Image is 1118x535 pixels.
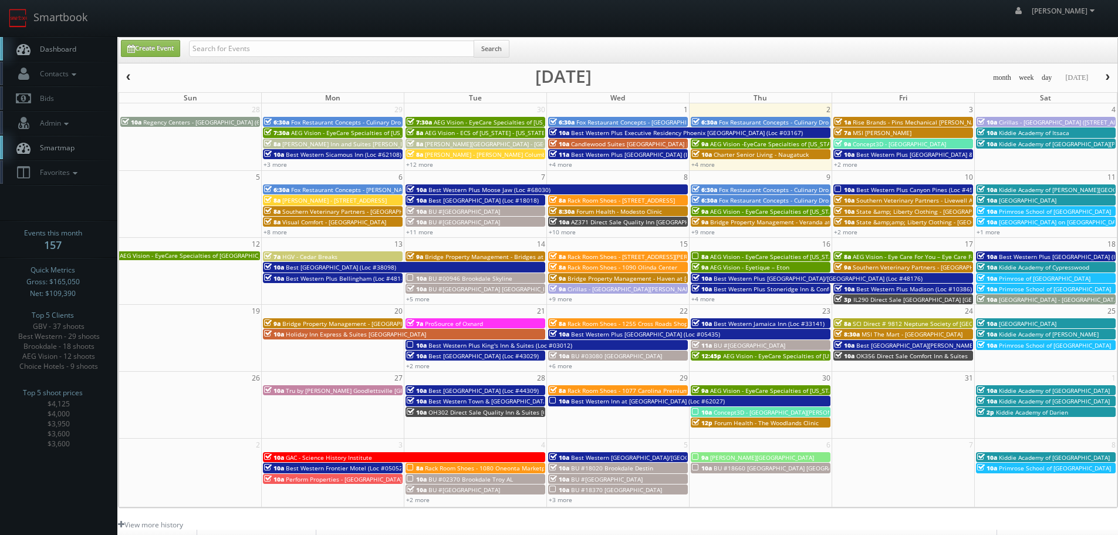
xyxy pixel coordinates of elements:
span: 1a [835,118,851,126]
span: 22 [678,305,689,317]
span: 10a [549,330,569,338]
a: +12 more [406,160,433,169]
span: Kiddie Academy of Itsaca [999,129,1069,137]
span: 8a [835,319,851,328]
span: 10a [549,218,569,226]
span: AEG Vision - EyeCare Specialties of [US_STATE] – [PERSON_NAME] Eye Care [710,207,920,216]
a: +4 more [549,160,572,169]
span: 11a [692,341,712,349]
span: 17 [964,238,974,250]
span: Contacts [34,69,79,79]
span: 6:30a [549,118,575,126]
span: Rack Room Shoes - 1080 Oneonta Marketplace [425,464,557,472]
button: Search [474,40,509,58]
span: 3p [835,295,852,304]
span: Wed [610,93,625,103]
span: 10a [977,330,997,338]
span: Best Western Inn at [GEOGRAPHIC_DATA] (Loc #62027) [571,397,725,405]
span: Forum Health - The Woodlands Clinic [714,419,819,427]
a: +2 more [406,362,430,370]
span: 10a [692,285,712,293]
span: Cirillas - [GEOGRAPHIC_DATA][PERSON_NAME] ([STREET_ADDRESS]) [568,285,754,293]
span: 8a [264,196,281,204]
span: Tru by [PERSON_NAME] Goodlettsville [GEOGRAPHIC_DATA] [286,386,452,395]
span: BU #[GEOGRAPHIC_DATA] [714,341,785,349]
img: smartbook-logo.png [9,9,28,28]
span: 16 [821,238,832,250]
span: Fri [899,93,907,103]
span: Tue [469,93,482,103]
a: +10 more [549,228,576,236]
span: 10a [692,150,712,159]
a: +3 more [264,160,287,169]
span: Smartmap [34,143,75,153]
span: 8a [549,319,566,328]
span: 8a [264,140,281,148]
span: 10a [835,150,854,159]
span: 7:30a [264,129,289,137]
span: Best Western Plus Moose Jaw (Loc #68030) [428,186,550,194]
span: 10a [835,352,854,360]
span: 8a [407,140,423,148]
span: BU #03080 [GEOGRAPHIC_DATA] [571,352,662,360]
span: 9 [825,171,832,183]
span: 10a [264,263,284,271]
span: 10a [692,464,712,472]
span: AEG Vision - EyeCare Specialties of [US_STATE] – Elite Vision Care ([GEOGRAPHIC_DATA]) [710,253,957,261]
button: [DATE] [1061,70,1092,85]
span: 10a [692,408,712,416]
span: Dashboard [34,44,76,54]
span: 6:30a [692,196,717,204]
span: Rack Room Shoes - 1090 Olinda Center [568,263,677,271]
span: Concept3D - [GEOGRAPHIC_DATA] [853,140,946,148]
span: Bridge Property Management - Haven at [GEOGRAPHIC_DATA] [568,274,742,282]
span: AEG Vision - EyeCare Specialties of [US_STATE] – Southwest Orlando Eye Care [291,129,509,137]
span: 7:30a [407,118,432,126]
span: BU #18020 Brookdale Destin [571,464,653,472]
span: 10a [835,285,854,293]
span: AEG Vision - EyeCare Specialties of [US_STATE] – [PERSON_NAME] & Associates [723,352,944,360]
a: +11 more [406,228,433,236]
span: 7a [407,319,423,328]
span: 10a [407,207,427,216]
span: 9a [692,218,708,226]
span: 10a [264,464,284,472]
span: 8a [407,150,423,159]
span: BU #[GEOGRAPHIC_DATA] [571,475,643,483]
span: Southern Veterinary Partners - Livewell Animal Urgent Care of [GEOGRAPHIC_DATA] [856,196,1090,204]
span: Best [GEOGRAPHIC_DATA] (Loc #18018) [428,196,539,204]
span: 10a [692,319,712,328]
span: 11 [1106,171,1117,183]
span: 10a [549,453,569,462]
span: 15 [678,238,689,250]
span: 6:30a [264,118,289,126]
span: MSI The Mart - [GEOGRAPHIC_DATA] [862,330,962,338]
span: BU #02370 Brookdale Troy AL [428,475,513,483]
span: [PERSON_NAME] Inn and Suites [PERSON_NAME] [282,140,419,148]
span: 6:30a [692,186,717,194]
span: Best Western Frontier Motel (Loc #05052) [286,464,404,472]
span: Concept3D - [GEOGRAPHIC_DATA][PERSON_NAME] [714,408,853,416]
span: 10a [407,341,427,349]
span: Rack Room Shoes - [STREET_ADDRESS][PERSON_NAME] [568,253,721,261]
span: GAC - Science History Institute [286,453,372,462]
span: Charter Senior Living - Naugatuck [714,150,809,159]
span: 14 [536,238,546,250]
span: Kiddie Academy of [GEOGRAPHIC_DATA] [999,453,1110,462]
span: 10a [121,118,141,126]
span: 9a [835,263,851,271]
span: BU #[GEOGRAPHIC_DATA] [GEOGRAPHIC_DATA] [428,285,559,293]
span: Holiday Inn Express & Suites [GEOGRAPHIC_DATA] [286,330,426,338]
span: 10a [407,386,427,395]
span: 6:30a [692,118,717,126]
span: 10a [977,397,997,405]
a: +6 more [549,362,572,370]
span: Best Western Sicamous Inn (Loc #62108) [286,150,401,159]
span: 10a [977,341,997,349]
span: 10a [264,386,284,395]
span: AEG Vision -EyeCare Specialties of [US_STATE] – Eyes On Sammamish [710,140,905,148]
span: 10a [264,150,284,159]
span: Southern Veterinary Partners - [GEOGRAPHIC_DATA] [853,263,998,271]
span: 8 [683,171,689,183]
span: Best Western Plus Madison (Loc #10386) [856,285,972,293]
